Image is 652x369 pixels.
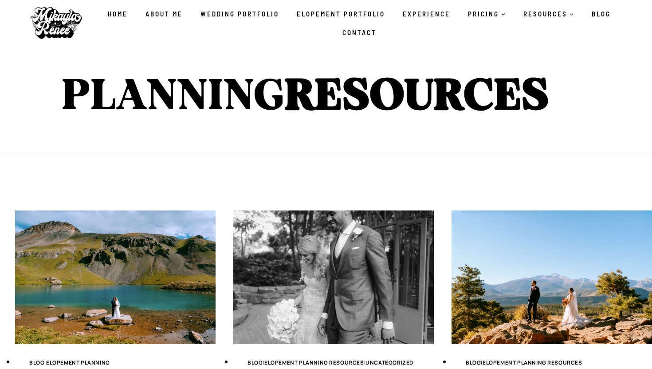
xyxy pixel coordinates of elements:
img: The Only Denver Elopement Guide You’ll Ever Need [233,210,434,344]
a: RESOURCES [515,4,583,23]
a: Uncategorized [365,359,413,366]
span: | [466,359,582,366]
a: blog [29,359,44,366]
nav: Primary Navigation [89,4,629,42]
a: Wedding Portfolio [192,4,288,23]
strong: RESOURCES [284,75,549,118]
a: Elopement Planning Resources [264,359,364,366]
a: blog [466,359,481,366]
a: blog [247,359,263,366]
a: Elopement Portfolio [288,4,394,23]
a: Home [99,4,137,23]
span: PRICING [468,8,506,19]
h1: PLANNING [61,75,591,118]
span: | | [247,359,413,366]
img: What is Self-Solemnization in Colorado? [15,210,216,344]
a: About Me [137,4,192,23]
a: Contact [334,23,385,42]
a: PRICING [459,4,515,23]
a: Elopement Planning Resources [483,359,582,366]
a: Experience [394,4,459,23]
span: RESOURCES [523,8,574,19]
img: How To Get Married in Rocky Mountain National Park [452,210,652,344]
a: Blog [583,4,620,23]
